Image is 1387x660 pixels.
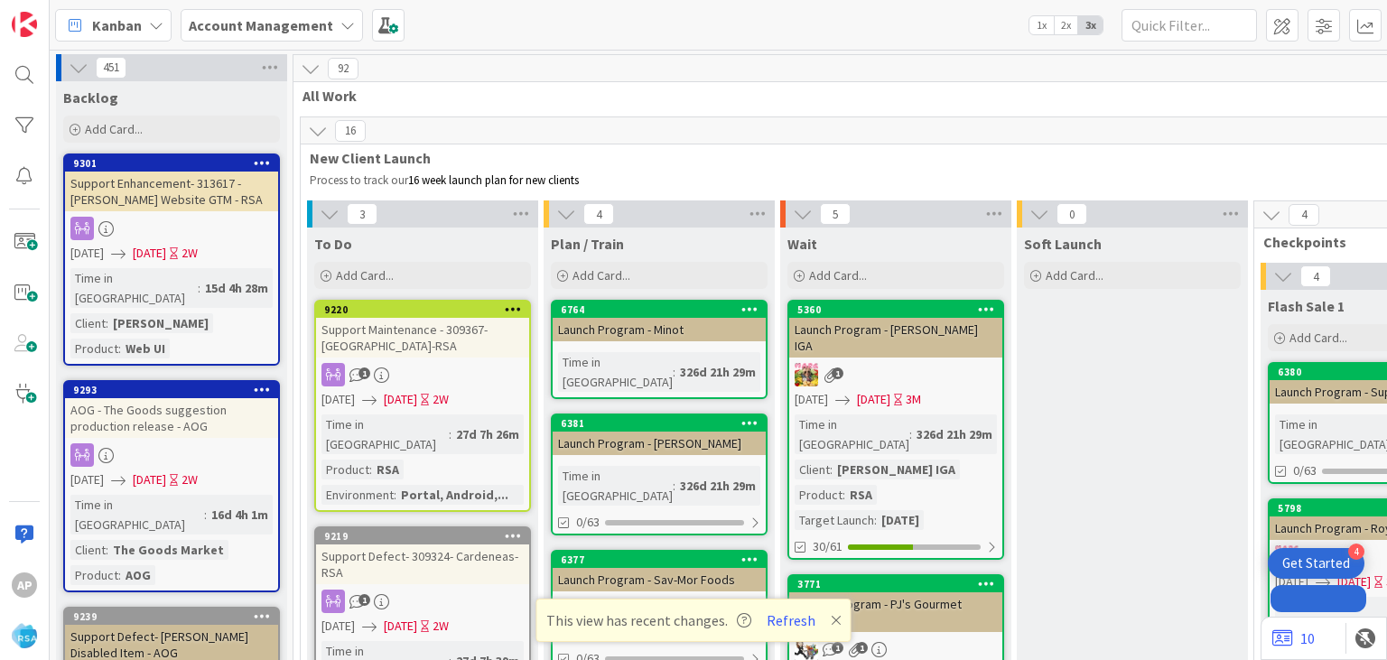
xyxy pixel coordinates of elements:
[358,594,370,606] span: 1
[789,302,1002,318] div: 5360
[65,155,278,172] div: 9301
[795,390,828,409] span: [DATE]
[12,623,37,648] img: avatar
[789,363,1002,386] div: MC
[1078,16,1103,34] span: 3x
[207,505,273,525] div: 16d 4h 1m
[561,417,766,430] div: 6381
[832,367,843,379] span: 1
[833,460,960,479] div: [PERSON_NAME] IGA
[561,303,766,316] div: 6764
[797,303,1002,316] div: 5360
[795,460,830,479] div: Client
[314,235,352,253] span: To Do
[384,390,417,409] span: [DATE]
[65,609,278,625] div: 9239
[204,505,207,525] span: :
[1289,330,1347,346] span: Add Card...
[675,476,760,496] div: 326d 21h 29m
[96,57,126,79] span: 451
[316,318,529,358] div: Support Maintenance - 309367- [GEOGRAPHIC_DATA]-RSA
[576,513,600,532] span: 0/63
[396,485,513,505] div: Portal, Android,...
[12,12,37,37] img: Visit kanbanzone.com
[328,58,358,79] span: 92
[553,552,766,591] div: 6377Launch Program - Sav-Mor Foods
[133,470,166,489] span: [DATE]
[760,609,822,632] button: Refresh
[106,313,108,333] span: :
[372,460,404,479] div: RSA
[1024,235,1102,253] span: Soft Launch
[789,318,1002,358] div: Launch Program - [PERSON_NAME] IGA
[358,367,370,379] span: 1
[394,485,396,505] span: :
[1122,9,1257,42] input: Quick Filter...
[63,88,118,107] span: Backlog
[842,485,845,505] span: :
[118,565,121,585] span: :
[909,424,912,444] span: :
[182,244,198,263] div: 2W
[675,362,760,382] div: 326d 21h 29m
[198,278,200,298] span: :
[433,390,449,409] div: 2W
[877,510,924,530] div: [DATE]
[553,415,766,455] div: 6381Launch Program - [PERSON_NAME]
[1348,544,1364,560] div: 4
[558,352,673,392] div: Time in [GEOGRAPHIC_DATA]
[857,390,890,409] span: [DATE]
[70,244,104,263] span: [DATE]
[572,267,630,284] span: Add Card...
[1275,572,1308,591] span: [DATE]
[832,642,843,654] span: 1
[449,424,451,444] span: :
[553,432,766,455] div: Launch Program - [PERSON_NAME]
[809,267,867,284] span: Add Card...
[789,576,1002,632] div: 3771Launch Program - PJ's Gourmet Markets
[200,278,273,298] div: 15d 4h 28m
[65,382,278,438] div: 9293AOG - The Goods suggestion production release - AOG
[73,157,278,170] div: 9301
[906,390,921,409] div: 3M
[65,172,278,211] div: Support Enhancement- 313617 - [PERSON_NAME] Website GTM - RSA
[553,568,766,591] div: Launch Program - Sav-Mor Foods
[85,121,143,137] span: Add Card...
[316,528,529,544] div: 9219
[1268,548,1364,579] div: Open Get Started checklist, remaining modules: 4
[106,540,108,560] span: :
[316,302,529,358] div: 9220Support Maintenance - 309367- [GEOGRAPHIC_DATA]-RSA
[65,398,278,438] div: AOG - The Goods suggestion production release - AOG
[347,203,377,225] span: 3
[324,530,529,543] div: 9219
[118,339,121,358] span: :
[553,552,766,568] div: 6377
[795,414,909,454] div: Time in [GEOGRAPHIC_DATA]
[551,235,624,253] span: Plan / Train
[558,466,673,506] div: Time in [GEOGRAPHIC_DATA]
[451,424,524,444] div: 27d 7h 26m
[1337,572,1371,591] span: [DATE]
[1057,203,1087,225] span: 0
[795,510,874,530] div: Target Launch
[316,544,529,584] div: Support Defect- 309324- Cardeneas-RSA
[789,576,1002,592] div: 3771
[795,363,818,386] img: MC
[321,460,369,479] div: Product
[1054,16,1078,34] span: 2x
[845,485,877,505] div: RSA
[1029,16,1054,34] span: 1x
[324,303,529,316] div: 9220
[73,384,278,396] div: 9293
[70,565,118,585] div: Product
[1300,265,1331,287] span: 4
[336,267,394,284] span: Add Card...
[321,414,449,454] div: Time in [GEOGRAPHIC_DATA]
[583,203,614,225] span: 4
[65,155,278,211] div: 9301Support Enhancement- 313617 - [PERSON_NAME] Website GTM - RSA
[408,172,579,188] span: 16 week launch plan for new clients
[70,470,104,489] span: [DATE]
[874,510,877,530] span: :
[553,302,766,318] div: 6764
[133,244,166,263] span: [DATE]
